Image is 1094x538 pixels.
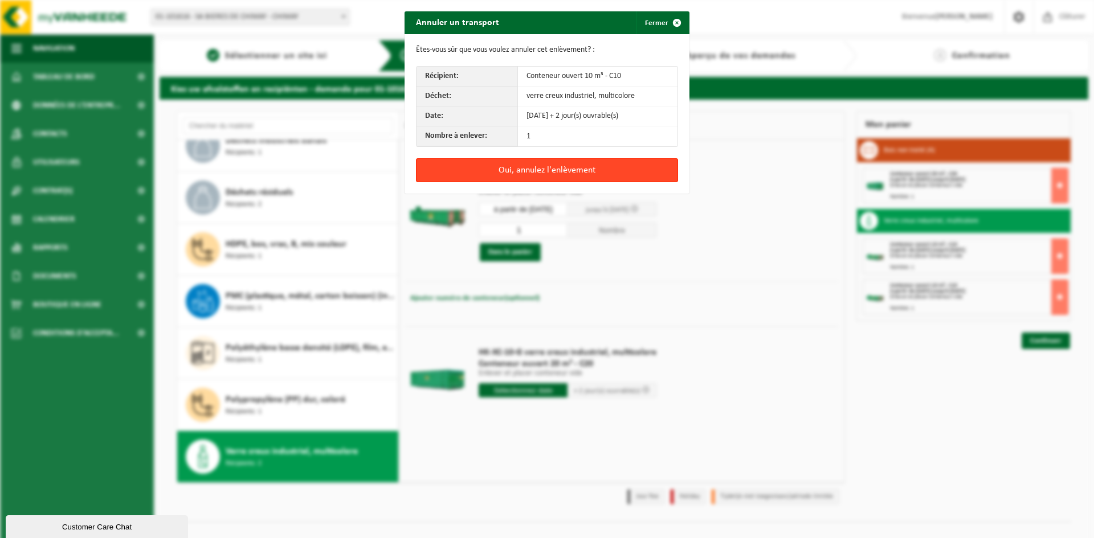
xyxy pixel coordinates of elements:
th: Déchet: [417,87,518,106]
td: [DATE] + 2 jour(s) ouvrable(s) [518,106,677,126]
th: Nombre à enlever: [417,126,518,146]
p: Êtes-vous sûr que vous voulez annuler cet enlèvement? : [416,46,678,55]
th: Date: [417,106,518,126]
button: Fermer [636,11,688,34]
td: 1 [518,126,677,146]
th: Récipient: [417,67,518,87]
h2: Annuler un transport [405,11,511,33]
button: Oui, annulez l'enlèvement [416,158,678,182]
iframe: chat widget [6,513,190,538]
td: verre creux industriel, multicolore [518,87,677,106]
td: Conteneur ouvert 10 m³ - C10 [518,67,677,87]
